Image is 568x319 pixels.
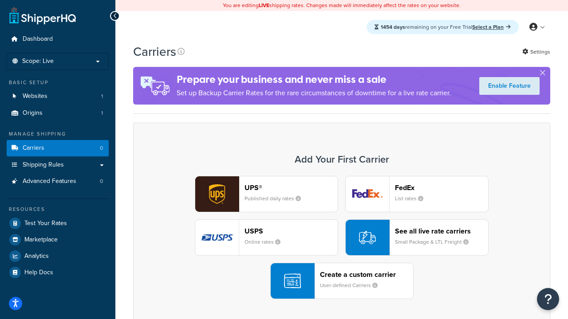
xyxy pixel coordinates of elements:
header: See all live rate carriers [395,227,488,235]
p: Set up Backup Carrier Rates for the rare circumstances of downtime for a live rate carrier. [177,87,451,99]
a: Select a Plan [472,23,511,31]
a: Origins 1 [7,105,109,121]
li: Websites [7,88,109,105]
button: Create a custom carrierUser-defined Carriers [270,263,414,299]
button: Open Resource Center [537,288,559,310]
small: User-defined Carriers [320,281,385,289]
a: Advanced Features 0 [7,173,109,190]
span: Dashboard [23,35,53,43]
span: Advanced Features [23,178,76,185]
header: Create a custom carrier [320,270,413,279]
small: Small Package & LTL Freight [395,238,476,246]
a: Websites 1 [7,88,109,105]
a: Dashboard [7,31,109,47]
button: See all live rate carriersSmall Package & LTL Freight [345,219,489,256]
span: Scope: Live [22,58,54,65]
span: 1 [101,93,103,100]
button: ups logoUPS®Published daily rates [195,176,338,212]
span: Marketplace [24,236,58,244]
a: Marketplace [7,232,109,248]
button: usps logoUSPSOnline rates [195,219,338,256]
li: Carriers [7,140,109,156]
strong: 1454 days [381,23,405,31]
span: Shipping Rules [23,161,64,169]
a: Test Your Rates [7,215,109,231]
img: usps logo [195,220,239,255]
span: Carriers [23,144,44,152]
img: icon-carrier-custom-c93b8a24.svg [284,272,301,289]
header: USPS [245,227,338,235]
li: Advanced Features [7,173,109,190]
small: Online rates [245,238,288,246]
a: Enable Feature [479,77,540,95]
div: remaining on your Free Trial [367,20,519,34]
span: 0 [100,144,103,152]
span: 0 [100,178,103,185]
h1: Carriers [133,43,176,60]
img: fedEx logo [346,176,389,212]
span: 1 [101,109,103,117]
span: Help Docs [24,269,53,276]
span: Origins [23,109,43,117]
span: Websites [23,93,47,100]
a: Help Docs [7,265,109,280]
a: Carriers 0 [7,140,109,156]
a: Settings [522,46,550,58]
small: List rates [395,195,430,202]
b: LIVE [259,1,269,9]
header: FedEx [395,183,488,192]
img: icon-carrier-liverate-becf4550.svg [359,229,376,246]
span: Test Your Rates [24,220,67,227]
div: Resources [7,206,109,213]
li: Origins [7,105,109,121]
div: Manage Shipping [7,130,109,138]
header: UPS® [245,183,338,192]
small: Published daily rates [245,195,308,202]
img: ad-rules-rateshop-fe6ec290ccb7230408bd80ed9643f0289d75e0ffd9eb532fc0e269fcd187b520.png [133,67,177,105]
div: Basic Setup [7,79,109,86]
h3: Add Your First Carrier [142,154,541,165]
a: Analytics [7,248,109,264]
span: Analytics [24,253,49,260]
a: Shipping Rules [7,157,109,173]
a: ShipperHQ Home [9,7,76,24]
button: fedEx logoFedExList rates [345,176,489,212]
img: ups logo [195,176,239,212]
h4: Prepare your business and never miss a sale [177,72,451,87]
